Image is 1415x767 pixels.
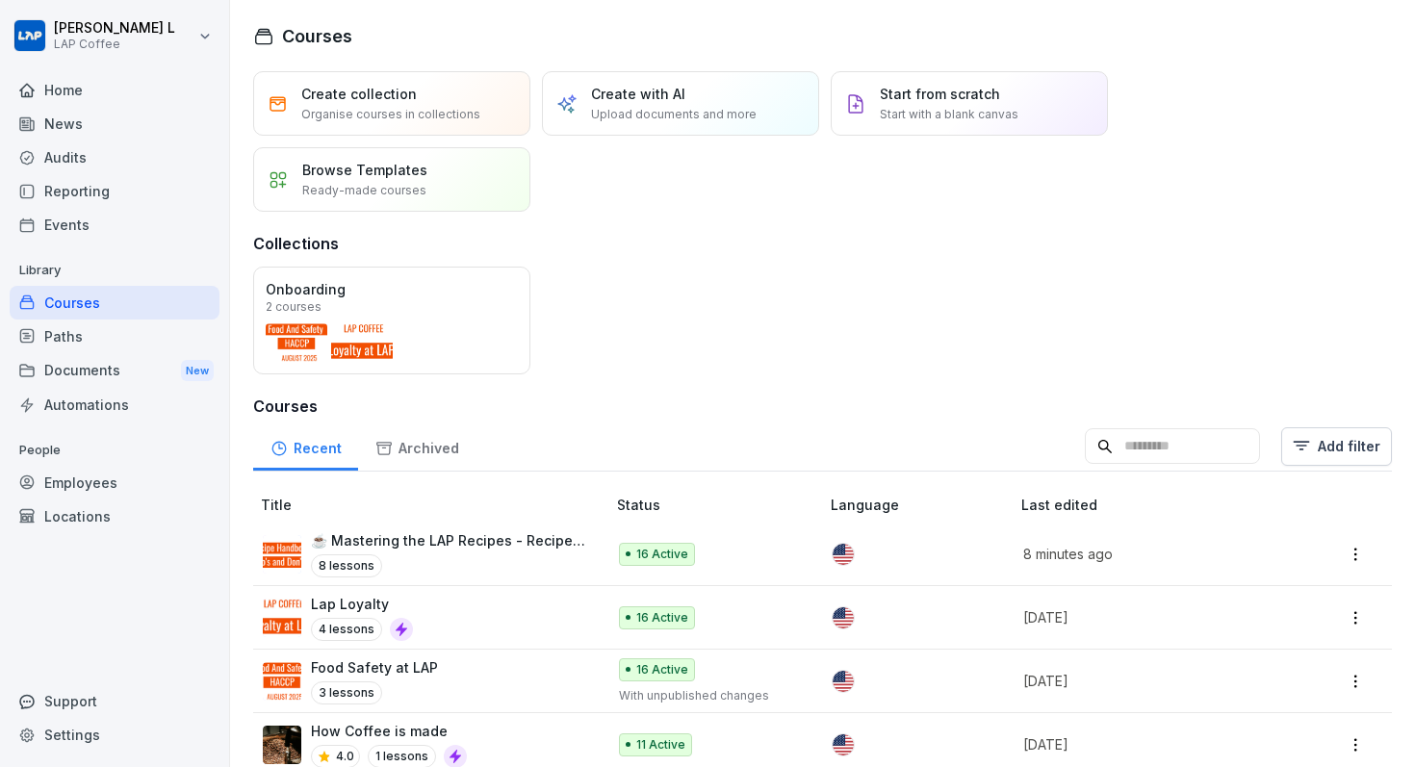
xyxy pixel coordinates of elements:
p: Onboarding [266,279,518,299]
a: Onboarding2 courses [253,267,530,374]
p: [PERSON_NAME] L [54,20,175,37]
a: Home [10,73,219,107]
p: 8 lessons [311,554,382,577]
a: Employees [10,466,219,499]
img: mybhhgjp8lky8t0zqxkj1o55.png [263,535,301,574]
p: [DATE] [1023,607,1273,627]
h1: Courses [282,23,352,49]
p: Language [831,495,1014,515]
img: us.svg [833,734,854,755]
a: Locations [10,499,219,533]
p: 16 Active [636,609,688,626]
p: Food Safety at LAP [311,657,438,678]
img: qrsn5oqfx1mz17aa8megk5xl.png [263,726,301,764]
img: x361whyuq7nogn2y6dva7jo9.png [263,662,301,701]
p: LAP Coffee [54,38,175,51]
button: Add filter [1281,427,1392,466]
p: Library [10,255,219,286]
p: 4.0 [336,748,354,765]
p: 3 lessons [311,681,382,704]
div: Documents [10,353,219,389]
p: 4 lessons [311,618,382,641]
p: Status [617,495,824,515]
p: With unpublished changes [619,687,801,704]
p: 2 courses [266,301,322,313]
p: Create with AI [591,84,685,104]
div: New [181,360,214,382]
p: Create collection [301,84,417,104]
a: Archived [358,422,476,471]
p: 16 Active [636,546,688,563]
p: 11 Active [636,736,685,754]
p: Last edited [1021,495,1297,515]
img: f50nzvx4ss32m6aoab4l0s5i.png [263,599,301,637]
img: us.svg [833,544,854,565]
p: Browse Templates [302,160,427,180]
a: Automations [10,388,219,422]
p: Ready-made courses [302,182,426,199]
a: News [10,107,219,141]
a: Audits [10,141,219,174]
p: 8 minutes ago [1023,544,1273,564]
p: 16 Active [636,661,688,678]
p: [DATE] [1023,671,1273,691]
p: Upload documents and more [591,106,757,123]
a: Courses [10,286,219,320]
div: Support [10,684,219,718]
a: Recent [253,422,358,471]
p: ☕ Mastering the LAP Recipes - Recipe Handbook [311,530,586,550]
p: Organise courses in collections [301,106,480,123]
p: Title [261,495,609,515]
p: Start from scratch [880,84,1000,104]
h3: Courses [253,395,1392,418]
img: us.svg [833,607,854,628]
p: People [10,435,219,466]
p: How Coffee is made [311,721,467,741]
p: [DATE] [1023,734,1273,754]
a: DocumentsNew [10,353,219,389]
a: Settings [10,718,219,752]
img: us.svg [833,671,854,692]
p: Start with a blank canvas [880,106,1018,123]
p: Lap Loyalty [311,594,413,614]
a: Paths [10,320,219,353]
a: Reporting [10,174,219,208]
h3: Collections [253,232,339,255]
a: Events [10,208,219,242]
